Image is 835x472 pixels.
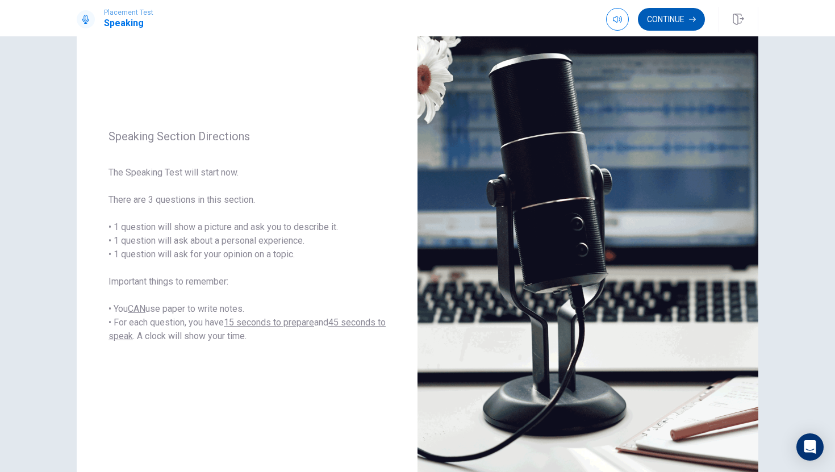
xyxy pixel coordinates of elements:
[128,303,145,314] u: CAN
[224,317,314,328] u: 15 seconds to prepare
[638,8,705,31] button: Continue
[108,166,386,343] span: The Speaking Test will start now. There are 3 questions in this section. • 1 question will show a...
[108,130,386,143] span: Speaking Section Directions
[796,433,824,461] div: Open Intercom Messenger
[104,16,153,30] h1: Speaking
[104,9,153,16] span: Placement Test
